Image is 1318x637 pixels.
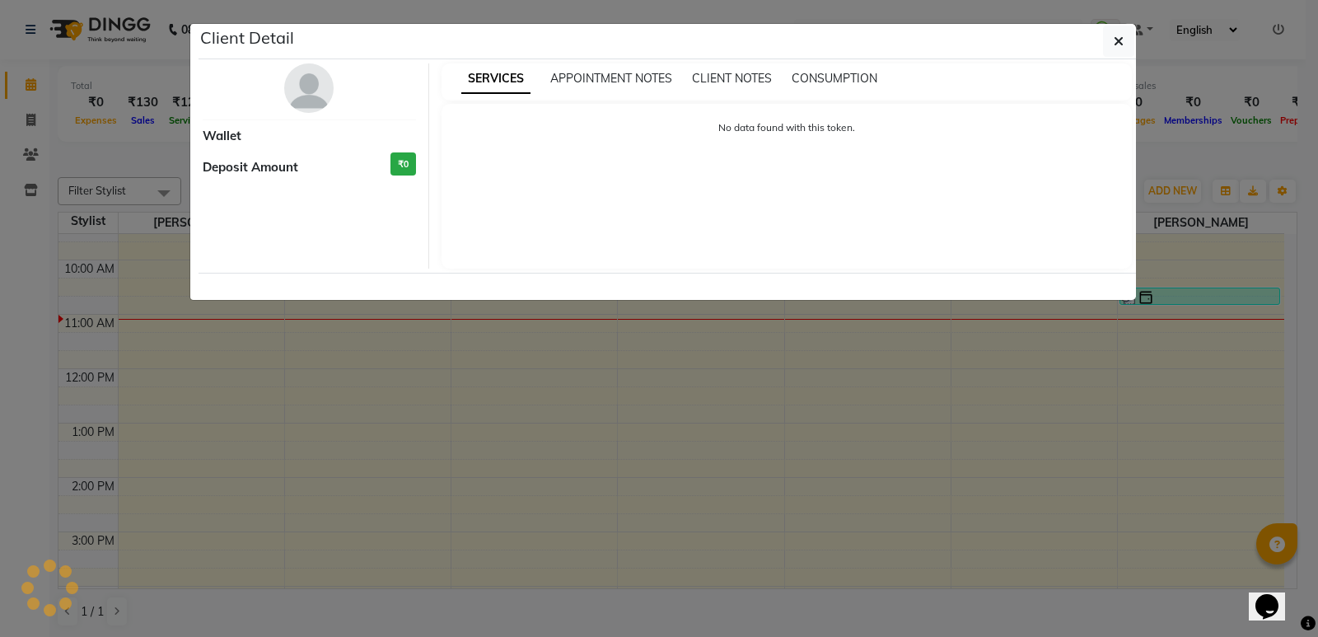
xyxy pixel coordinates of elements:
[203,127,241,146] span: Wallet
[1249,571,1302,621] iframe: chat widget
[390,152,416,176] h3: ₹0
[200,26,294,50] h5: Client Detail
[458,120,1116,135] p: No data found with this token.
[284,63,334,113] img: avatar
[550,71,672,86] span: APPOINTMENT NOTES
[792,71,877,86] span: CONSUMPTION
[203,158,298,177] span: Deposit Amount
[692,71,772,86] span: CLIENT NOTES
[461,64,530,94] span: SERVICES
